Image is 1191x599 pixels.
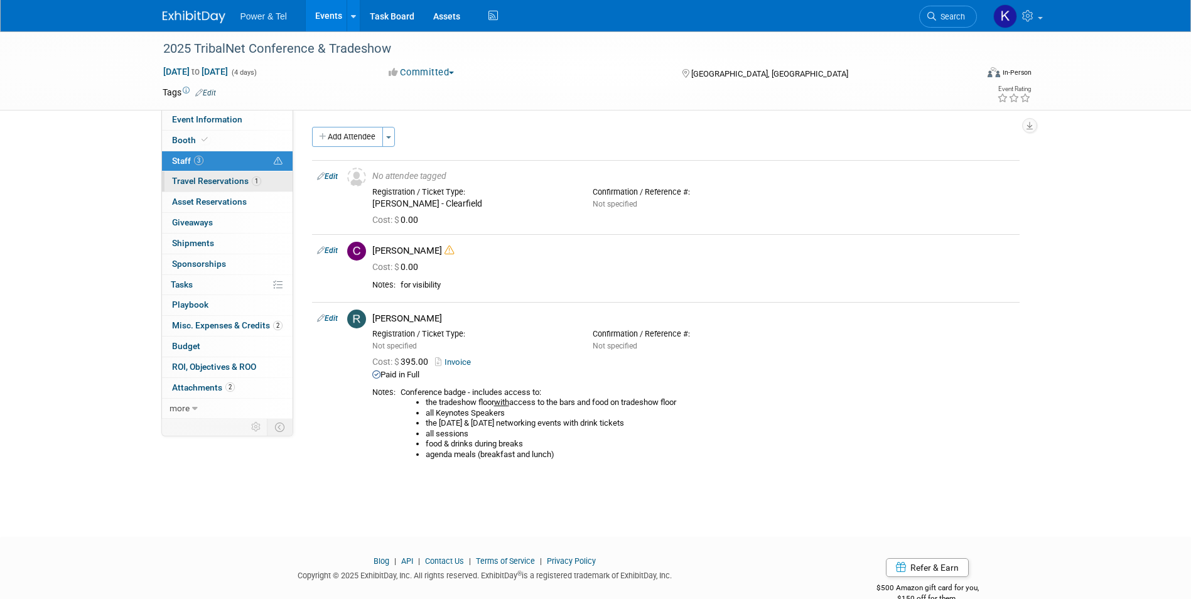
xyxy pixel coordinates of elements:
img: Unassigned-User-Icon.png [347,168,366,186]
span: Asset Reservations [172,197,247,207]
a: Sponsorships [162,254,293,274]
a: Terms of Service [476,556,535,566]
div: for visibility [401,280,1015,291]
div: Registration / Ticket Type: [372,329,574,339]
span: Giveaways [172,217,213,227]
li: the [DATE] & [DATE] networking events with drink tickets [426,418,1015,429]
span: [GEOGRAPHIC_DATA], [GEOGRAPHIC_DATA] [691,69,848,78]
a: Budget [162,337,293,357]
a: Blog [374,556,389,566]
a: Edit [317,314,338,323]
span: | [466,556,474,566]
div: Event Format [903,65,1032,84]
span: 2 [273,321,283,330]
span: 0.00 [372,262,423,272]
span: Not specified [372,342,417,350]
a: Playbook [162,295,293,315]
a: Edit [195,89,216,97]
span: 0.00 [372,215,423,225]
span: | [537,556,545,566]
li: all sessions [426,429,1015,440]
span: | [415,556,423,566]
li: all Keynotes Speakers [426,408,1015,419]
u: with [494,397,509,407]
span: | [391,556,399,566]
div: [PERSON_NAME] [372,245,1015,257]
div: Notes: [372,387,396,397]
a: Booth [162,131,293,151]
a: Invoice [435,357,476,367]
span: to [190,67,202,77]
span: ROI, Objectives & ROO [172,362,256,372]
div: Notes: [372,280,396,290]
a: Edit [317,172,338,181]
span: 2 [225,382,235,392]
span: Attachments [172,382,235,392]
a: Event Information [162,110,293,130]
div: Registration / Ticket Type: [372,187,574,197]
span: Travel Reservations [172,176,261,186]
span: Cost: $ [372,262,401,272]
div: No attendee tagged [372,171,1015,182]
span: Tasks [171,279,193,289]
span: [DATE] [DATE] [163,66,229,77]
a: Travel Reservations1 [162,171,293,192]
a: Misc. Expenses & Credits2 [162,316,293,336]
li: the tradeshow floor access to the bars and food on tradeshow floor [426,397,1015,408]
div: 2025 TribalNet Conference & Tradeshow [159,38,958,60]
span: Misc. Expenses & Credits [172,320,283,330]
a: Asset Reservations [162,192,293,212]
img: Format-Inperson.png [988,67,1000,77]
td: Toggle Event Tabs [267,419,293,435]
span: Staff [172,156,203,166]
a: Tasks [162,275,293,295]
div: Paid in Full [372,370,1015,380]
div: Confirmation / Reference #: [593,329,794,339]
div: Copyright © 2025 ExhibitDay, Inc. All rights reserved. ExhibitDay is a registered trademark of Ex... [163,567,808,581]
div: Conference badge - includes access to: [401,387,1015,460]
span: Budget [172,341,200,351]
span: Booth [172,135,210,145]
span: Cost: $ [372,357,401,367]
a: Attachments2 [162,378,293,398]
button: Add Attendee [312,127,383,147]
span: Shipments [172,238,214,248]
span: Search [936,12,965,21]
div: [PERSON_NAME] [372,313,1015,325]
a: Shipments [162,234,293,254]
span: 3 [194,156,203,165]
a: API [401,556,413,566]
li: food & drinks during breaks [426,439,1015,450]
i: Booth reservation complete [202,136,208,143]
span: Not specified [593,342,637,350]
a: Edit [317,246,338,255]
span: more [170,403,190,413]
span: Power & Tel [240,11,287,21]
a: Giveaways [162,213,293,233]
span: 1 [252,176,261,186]
img: R.jpg [347,310,366,328]
span: (4 days) [230,68,257,77]
a: Refer & Earn [886,558,969,577]
sup: ® [517,570,522,577]
li: agenda meals (breakfast and lunch) [426,450,1015,460]
span: Playbook [172,299,208,310]
a: Staff3 [162,151,293,171]
div: In-Person [1002,68,1032,77]
img: C.jpg [347,242,366,261]
span: Cost: $ [372,215,401,225]
td: Personalize Event Tab Strip [245,419,267,435]
button: Committed [384,66,459,79]
a: ROI, Objectives & ROO [162,357,293,377]
i: Double-book Warning! [445,246,454,255]
div: Event Rating [997,86,1031,92]
td: Tags [163,86,216,99]
div: Confirmation / Reference #: [593,187,794,197]
div: [PERSON_NAME] - Clearfield [372,198,574,210]
a: Search [919,6,977,28]
a: more [162,399,293,419]
span: Potential Scheduling Conflict -- at least one attendee is tagged in another overlapping event. [274,156,283,167]
span: Event Information [172,114,242,124]
a: Contact Us [425,556,464,566]
img: ExhibitDay [163,11,225,23]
